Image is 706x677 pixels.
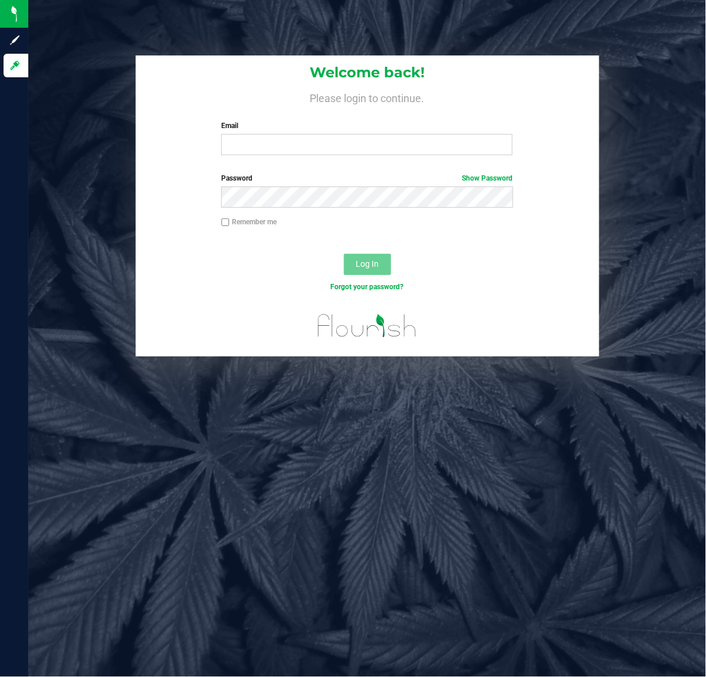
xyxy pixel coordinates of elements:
[462,174,513,182] a: Show Password
[136,65,599,80] h1: Welcome back!
[136,90,599,104] h4: Please login to continue.
[330,283,403,291] a: Forgot your password?
[221,218,229,227] input: Remember me
[221,217,277,227] label: Remember me
[9,60,21,71] inline-svg: Log in
[344,254,391,275] button: Log In
[221,174,252,182] span: Password
[9,34,21,46] inline-svg: Sign up
[356,259,379,269] span: Log In
[221,120,513,131] label: Email
[309,305,425,347] img: flourish_logo.svg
